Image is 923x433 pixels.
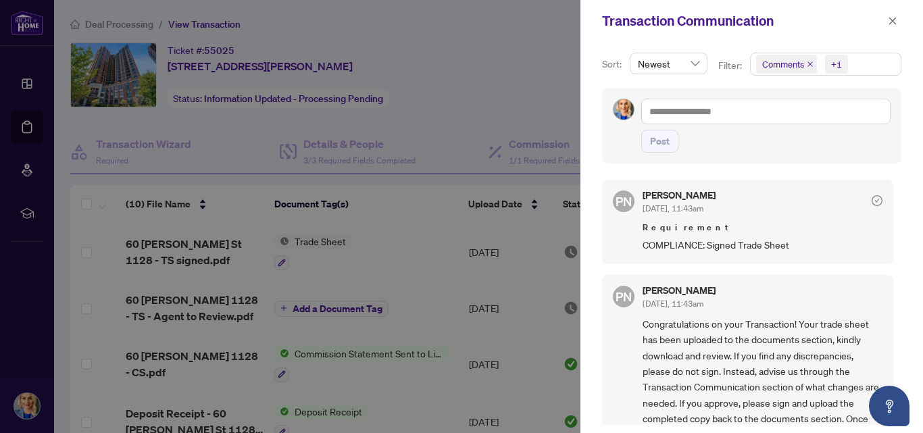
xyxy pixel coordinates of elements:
[614,99,634,120] img: Profile Icon
[807,61,814,68] span: close
[643,286,716,295] h5: [PERSON_NAME]
[872,195,882,206] span: check-circle
[602,57,624,72] p: Sort:
[643,190,716,200] h5: [PERSON_NAME]
[643,299,703,309] span: [DATE], 11:43am
[831,57,842,71] div: +1
[762,57,804,71] span: Comments
[869,386,909,426] button: Open asap
[643,237,882,253] span: COMPLIANCE: Signed Trade Sheet
[616,192,632,211] span: PN
[756,55,817,74] span: Comments
[643,221,882,234] span: Requirement
[718,58,744,73] p: Filter:
[616,287,632,306] span: PN
[643,203,703,213] span: [DATE], 11:43am
[638,53,699,74] span: Newest
[641,130,678,153] button: Post
[888,16,897,26] span: close
[602,11,884,31] div: Transaction Communication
